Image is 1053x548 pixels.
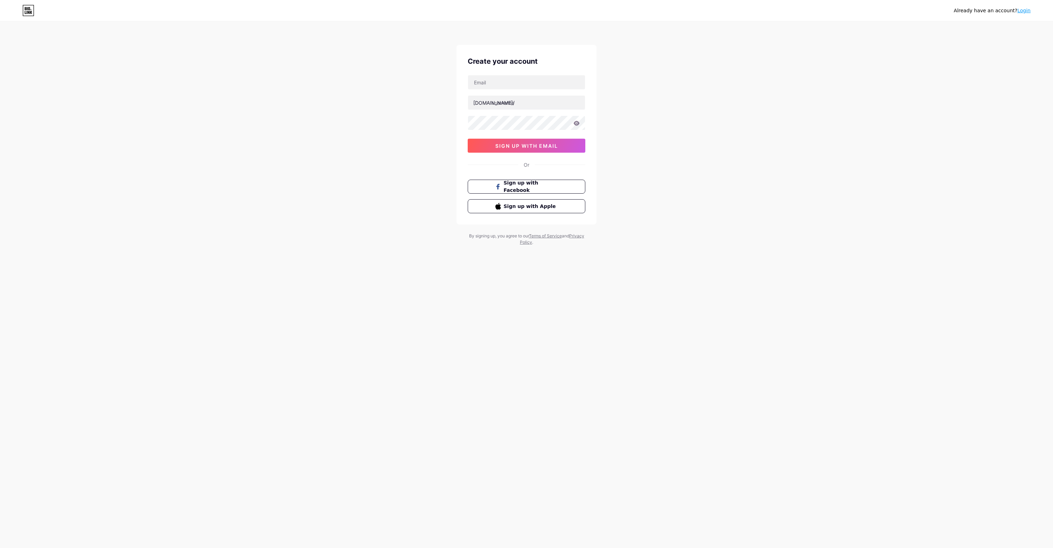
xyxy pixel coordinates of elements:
div: Or [524,161,529,168]
button: Sign up with Apple [468,199,585,213]
span: sign up with email [495,143,558,149]
span: Sign up with Apple [504,203,558,210]
button: sign up with email [468,139,585,153]
div: [DOMAIN_NAME]/ [473,99,515,106]
div: Create your account [468,56,585,67]
button: Sign up with Facebook [468,180,585,194]
input: Email [468,75,585,89]
a: Login [1017,8,1031,13]
input: username [468,96,585,110]
div: Already have an account? [954,7,1031,14]
a: Terms of Service [529,233,562,238]
div: By signing up, you agree to our and . [467,233,586,245]
span: Sign up with Facebook [504,179,558,194]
